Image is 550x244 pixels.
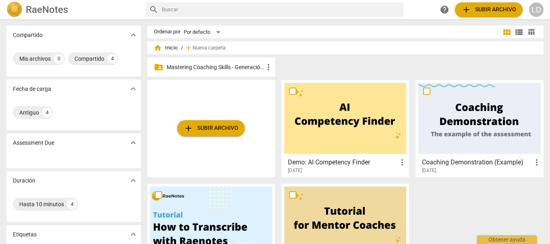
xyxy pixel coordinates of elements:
p: Duración [13,176,35,185]
p: Etiquetas [13,230,37,239]
span: view_list [514,27,524,37]
a: Coaching Demonstration (Example)[DATE] [418,83,540,174]
p: Assessment Due [13,139,54,147]
div: Compartido [74,55,104,63]
span: table_chart [527,28,535,36]
span: expand_more [128,84,138,94]
img: Logo [6,2,23,18]
div: 4 [42,108,52,117]
p: Compartido [13,31,43,39]
span: Subir archivo [461,5,516,14]
span: / [181,45,183,51]
span: Nueva carpeta [192,45,225,51]
button: LD [529,2,544,17]
span: folder_shared [154,62,163,72]
p: Fecha de carga [13,85,51,93]
h3: Demo: AI Competency Finder [288,158,397,167]
div: Por defecto [184,26,223,39]
span: more_vert [397,158,407,167]
div: Hasta 10 minutos [19,200,64,208]
input: Buscar [162,3,401,16]
span: more_vert [264,62,273,72]
a: Demo: AI Competency Finder[DATE] [284,83,406,174]
span: add [461,5,471,14]
h3: Coaching Demonstration (Example) [422,158,531,167]
button: Tabla [525,26,537,38]
button: Mostrar más [127,29,139,41]
a: Obtener ayuda [437,2,452,17]
button: Subir [455,2,523,17]
button: Subir [177,120,245,136]
div: Mis archivos [19,55,51,63]
span: help [440,5,449,14]
span: [DATE] [288,167,302,174]
button: Mostrar más [127,174,139,187]
span: add [184,123,193,133]
div: Antiguo [19,109,39,117]
div: 4 [108,54,117,64]
span: expand_more [128,176,138,185]
div: Obtener ayuda [477,235,537,244]
span: more_vert [532,158,542,167]
span: search [149,5,159,14]
a: LogoRaeNotes [6,2,139,18]
span: view_module [502,27,512,37]
div: Ordenar por [154,29,180,35]
span: home [154,44,162,52]
span: Inicio [154,44,178,52]
h2: RaeNotes [26,4,68,15]
span: expand_more [128,138,138,148]
p: Mastering Coaching Skills - Generación 31 [167,63,264,72]
button: Cuadrícula [501,26,513,38]
button: Mostrar más [127,137,139,149]
span: add [184,44,192,52]
button: Mostrar más [127,228,139,240]
div: 0 [54,54,64,64]
span: [DATE] [422,167,436,174]
span: expand_more [128,30,138,40]
span: expand_more [128,230,138,239]
button: Lista [513,26,525,38]
div: 4 [67,199,77,209]
span: Subir archivo [184,123,238,133]
button: Mostrar más [127,83,139,95]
